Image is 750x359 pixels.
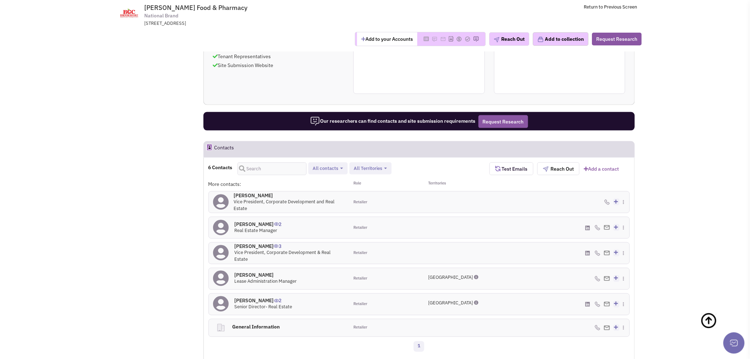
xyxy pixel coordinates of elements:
img: Email%20Icon.png [604,276,610,281]
img: icon-UserInteraction.png [274,299,279,303]
h4: [PERSON_NAME] [234,243,344,250]
div: More contacts: [208,181,349,188]
span: Vice President, Corporate Development & Real Estate [234,250,331,263]
img: icon-UserInteraction.png [274,244,279,248]
h2: Contacts [214,142,234,157]
button: Add to your Accounts [357,32,418,46]
img: Please add to your accounts [441,36,446,42]
img: icon-phone.png [604,199,610,205]
span: Vice President, Corporate Development and Real Estate [234,199,335,211]
span: [PERSON_NAME] Food & Pharmacy [144,4,247,12]
span: Our researchers can find contacts and site submission requirements [310,118,476,124]
span: Retailer [353,199,367,205]
button: Request Research [592,33,642,45]
h4: [PERSON_NAME] [234,192,345,199]
span: Retailer [353,250,367,256]
img: icon-phone.png [595,250,600,256]
img: Email%20Icon.png [604,251,610,255]
button: Add to collection [533,32,589,46]
img: icon-phone.png [595,225,600,231]
h4: General Information [230,319,337,335]
img: icon-UserInteraction.png [274,222,279,226]
span: Retailer [353,302,367,307]
span: [GEOGRAPHIC_DATA] [428,275,473,281]
img: Email%20Icon.png [604,225,610,230]
img: Please add to your accounts [432,36,438,42]
button: Test Emails [489,162,533,175]
span: All Territories [354,165,382,171]
img: clarity_building-linegeneral.png [216,323,225,332]
h4: 6 Contacts [208,164,233,171]
a: Return to Previous Screen [584,4,637,10]
img: Please add to your accounts [457,36,462,42]
span: 2 [274,292,282,304]
img: plane.png [543,166,549,172]
span: Real Estate Manager [235,227,278,233]
span: 2 [274,216,282,227]
img: Email%20Icon.png [604,326,610,330]
h4: [PERSON_NAME] [235,221,282,227]
span: 3 [274,238,281,250]
img: icon-phone.png [595,325,600,331]
span: [GEOGRAPHIC_DATA] [428,300,473,306]
span: Retailer [353,276,367,282]
button: Reach Out [489,32,530,46]
img: icon-phone.png [595,302,600,307]
span: Retailer [353,225,367,231]
span: All contacts [313,165,338,171]
button: Reach Out [537,162,580,175]
button: Request Research [478,115,528,128]
div: Role [349,181,419,188]
div: Territories [419,181,489,188]
img: icon-collection-lavender.png [538,36,544,43]
p: Site Submission Website [213,62,344,69]
button: All Territories [352,165,389,172]
h4: [PERSON_NAME] [235,298,292,304]
a: Back To Top [700,305,736,351]
img: plane.png [494,37,500,43]
span: Senior Director- Real Estate [235,304,292,310]
img: icon-phone.png [595,276,600,282]
input: Search [237,162,307,175]
a: 1 [414,341,424,352]
img: Please add to your accounts [465,36,471,42]
h4: [PERSON_NAME] [235,272,297,278]
span: Lease Administration Manager [235,278,297,285]
a: Add a contact [584,165,619,172]
img: Please add to your accounts [474,36,479,42]
img: Email%20Icon.png [604,302,610,306]
span: Retailer [353,325,367,331]
span: Test Emails [500,166,528,172]
img: icon-researcher-20.png [310,116,320,126]
div: [STREET_ADDRESS] [144,20,329,27]
img: www.brookshires.com [113,4,146,22]
button: All contacts [311,165,345,172]
span: National Brand [144,12,178,20]
p: Tenant Representatives [213,53,344,60]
